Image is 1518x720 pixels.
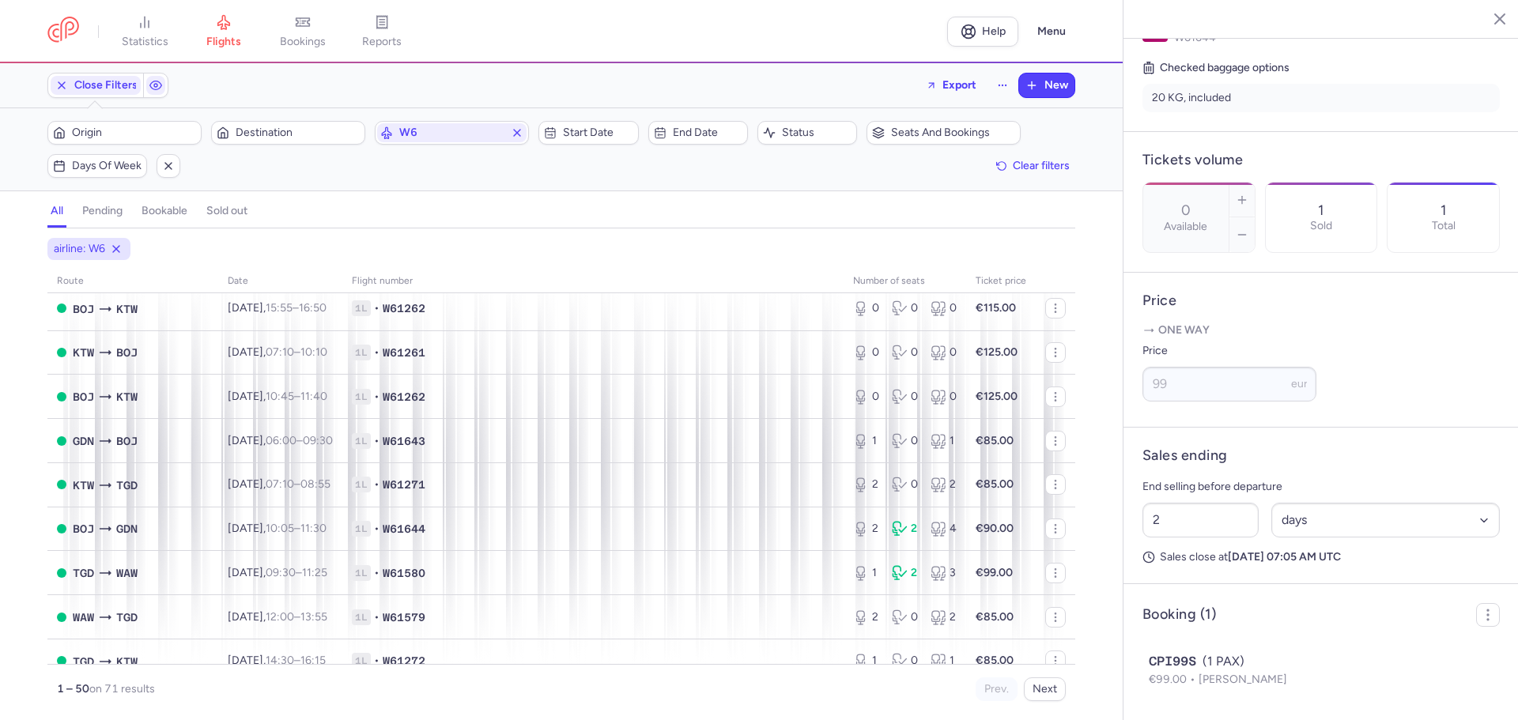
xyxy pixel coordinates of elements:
[116,520,138,537] span: Lech Walesa, Gdańsk, Poland
[116,388,138,405] span: Pyrzowice, Katowice, Poland
[266,301,293,315] time: 15:55
[228,654,326,667] span: [DATE],
[266,610,294,624] time: 12:00
[1174,31,1216,44] span: W61644
[1432,220,1456,232] p: Total
[383,300,425,316] span: W61262
[51,204,63,218] h4: all
[374,345,379,360] span: •
[991,154,1075,178] button: Clear filters
[1142,292,1500,310] h4: Price
[982,25,1006,37] span: Help
[374,609,379,625] span: •
[1044,79,1068,92] span: New
[966,270,1036,293] th: Ticket price
[1441,202,1446,218] p: 1
[73,520,94,537] span: Bourgas, Burgas, Bulgaria
[891,126,1015,139] span: Seats and bookings
[266,610,327,624] span: –
[73,653,94,670] span: Golubovci, Podgorica, Montenegro
[352,565,371,581] span: 1L
[976,477,1014,491] strong: €85.00
[942,79,976,91] span: Export
[116,432,138,450] span: Bourgas, Burgas, Bulgaria
[266,654,294,667] time: 14:30
[228,390,327,403] span: [DATE],
[383,345,425,360] span: W61261
[383,565,425,581] span: W61580
[218,270,342,293] th: date
[266,434,296,447] time: 06:00
[266,654,326,667] span: –
[1142,447,1227,465] h4: Sales ending
[648,121,748,145] button: End date
[47,121,202,145] button: Origin
[228,566,327,579] span: [DATE],
[266,522,327,535] span: –
[931,300,957,316] div: 0
[211,121,365,145] button: Destination
[375,121,529,145] button: W6
[236,126,360,139] span: Destination
[383,477,425,492] span: W61271
[48,74,143,97] button: Close Filters
[266,345,327,359] span: –
[362,35,402,49] span: reports
[300,654,326,667] time: 16:15
[280,35,326,49] span: bookings
[352,521,371,537] span: 1L
[853,609,879,625] div: 2
[1142,58,1500,77] h5: Checked baggage options
[383,521,425,537] span: W61644
[399,126,504,139] span: W6
[116,564,138,582] span: Frederic Chopin, Warsaw, Poland
[116,344,138,361] span: Bourgas, Burgas, Bulgaria
[892,477,918,492] div: 0
[302,566,327,579] time: 11:25
[266,390,294,403] time: 10:45
[228,477,330,491] span: [DATE],
[892,300,918,316] div: 0
[853,565,879,581] div: 1
[299,301,327,315] time: 16:50
[853,300,879,316] div: 0
[374,653,379,669] span: •
[892,521,918,537] div: 2
[1142,605,1216,624] h4: Booking (1)
[228,434,333,447] span: [DATE],
[266,390,327,403] span: –
[352,345,371,360] span: 1L
[303,434,333,447] time: 09:30
[1318,202,1324,218] p: 1
[538,121,638,145] button: Start date
[54,241,105,257] span: airline: W6
[383,653,425,669] span: W61272
[976,390,1018,403] strong: €125.00
[1149,673,1199,686] span: €99.00
[1142,322,1500,338] p: One way
[206,204,247,218] h4: sold out
[266,522,294,535] time: 10:05
[976,345,1018,359] strong: €125.00
[47,17,79,46] a: CitizenPlane red outlined logo
[916,73,987,98] button: Export
[374,433,379,449] span: •
[563,126,632,139] span: Start date
[352,653,371,669] span: 1L
[853,433,879,449] div: 1
[352,389,371,405] span: 1L
[1142,84,1500,112] li: 20 KG, included
[1149,652,1493,688] button: CPI99S(1 PAX)€99.00[PERSON_NAME]
[266,477,294,491] time: 07:10
[1028,17,1075,47] button: Menu
[74,79,138,92] span: Close Filters
[1024,677,1066,701] button: Next
[266,566,296,579] time: 09:30
[853,653,879,669] div: 1
[892,609,918,625] div: 0
[266,345,294,359] time: 07:10
[673,126,742,139] span: End date
[976,566,1013,579] strong: €99.00
[976,301,1016,315] strong: €115.00
[1142,151,1500,169] h4: Tickets volume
